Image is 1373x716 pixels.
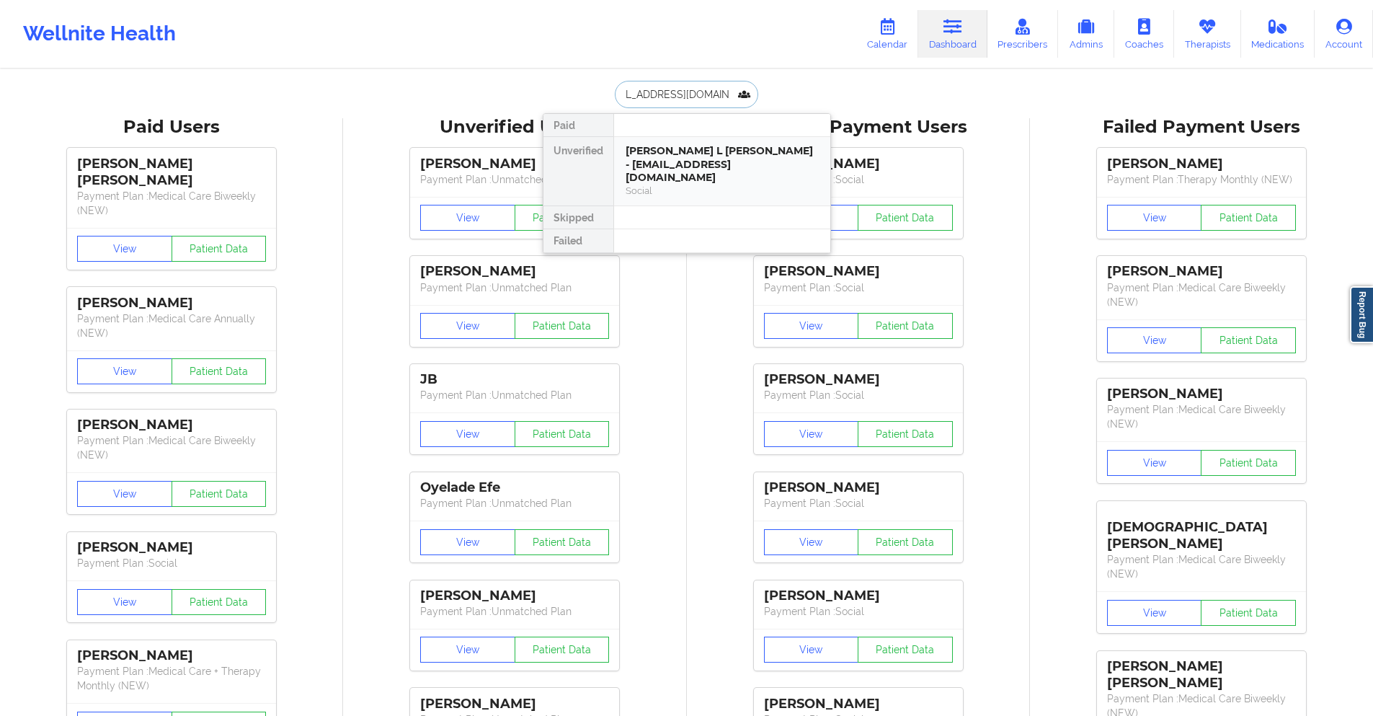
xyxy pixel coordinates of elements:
[353,116,676,138] div: Unverified Users
[420,205,515,231] button: View
[918,10,987,58] a: Dashboard
[172,236,267,262] button: Patient Data
[77,311,266,340] p: Payment Plan : Medical Care Annually (NEW)
[1107,600,1202,626] button: View
[1114,10,1174,58] a: Coaches
[10,116,333,138] div: Paid Users
[543,206,613,229] div: Skipped
[420,496,609,511] p: Payment Plan : Unmatched Plan
[77,189,266,218] p: Payment Plan : Medical Care Biweekly (NEW)
[1315,10,1373,58] a: Account
[420,604,609,619] p: Payment Plan : Unmatched Plan
[77,589,172,615] button: View
[420,371,609,388] div: JB
[77,556,266,570] p: Payment Plan : Social
[1201,450,1296,476] button: Patient Data
[764,172,953,187] p: Payment Plan : Social
[77,648,266,664] div: [PERSON_NAME]
[420,156,609,172] div: [PERSON_NAME]
[697,116,1020,138] div: Skipped Payment Users
[764,388,953,402] p: Payment Plan : Social
[1107,156,1296,172] div: [PERSON_NAME]
[1201,327,1296,353] button: Patient Data
[515,529,610,555] button: Patient Data
[420,280,609,295] p: Payment Plan : Unmatched Plan
[764,604,953,619] p: Payment Plan : Social
[764,313,859,339] button: View
[1107,508,1296,552] div: [DEMOGRAPHIC_DATA][PERSON_NAME]
[1040,116,1363,138] div: Failed Payment Users
[1107,172,1296,187] p: Payment Plan : Therapy Monthly (NEW)
[764,421,859,447] button: View
[858,421,953,447] button: Patient Data
[626,185,819,197] div: Social
[764,637,859,663] button: View
[858,313,953,339] button: Patient Data
[77,417,266,433] div: [PERSON_NAME]
[858,529,953,555] button: Patient Data
[420,479,609,496] div: Oyelade Efe
[172,358,267,384] button: Patient Data
[1350,286,1373,343] a: Report Bug
[1107,386,1296,402] div: [PERSON_NAME]
[77,358,172,384] button: View
[77,236,172,262] button: View
[1174,10,1241,58] a: Therapists
[515,205,610,231] button: Patient Data
[1107,402,1296,431] p: Payment Plan : Medical Care Biweekly (NEW)
[764,263,953,280] div: [PERSON_NAME]
[77,539,266,556] div: [PERSON_NAME]
[515,637,610,663] button: Patient Data
[764,156,953,172] div: [PERSON_NAME]
[420,588,609,604] div: [PERSON_NAME]
[543,229,613,252] div: Failed
[626,144,819,185] div: [PERSON_NAME] L [PERSON_NAME] - [EMAIL_ADDRESS][DOMAIN_NAME]
[1058,10,1114,58] a: Admins
[420,263,609,280] div: [PERSON_NAME]
[764,496,953,511] p: Payment Plan : Social
[1241,10,1315,58] a: Medications
[420,637,515,663] button: View
[858,205,953,231] button: Patient Data
[420,313,515,339] button: View
[764,588,953,604] div: [PERSON_NAME]
[1107,658,1296,691] div: [PERSON_NAME] [PERSON_NAME]
[420,529,515,555] button: View
[77,295,266,311] div: [PERSON_NAME]
[764,280,953,295] p: Payment Plan : Social
[420,388,609,402] p: Payment Plan : Unmatched Plan
[1107,263,1296,280] div: [PERSON_NAME]
[172,589,267,615] button: Patient Data
[420,696,609,712] div: [PERSON_NAME]
[77,156,266,189] div: [PERSON_NAME] [PERSON_NAME]
[515,421,610,447] button: Patient Data
[856,10,918,58] a: Calendar
[764,529,859,555] button: View
[987,10,1059,58] a: Prescribers
[77,664,266,693] p: Payment Plan : Medical Care + Therapy Monthly (NEW)
[77,481,172,507] button: View
[172,481,267,507] button: Patient Data
[1107,205,1202,231] button: View
[1107,450,1202,476] button: View
[858,637,953,663] button: Patient Data
[1201,205,1296,231] button: Patient Data
[1107,327,1202,353] button: View
[420,421,515,447] button: View
[764,696,953,712] div: [PERSON_NAME]
[77,433,266,462] p: Payment Plan : Medical Care Biweekly (NEW)
[1201,600,1296,626] button: Patient Data
[1107,280,1296,309] p: Payment Plan : Medical Care Biweekly (NEW)
[764,371,953,388] div: [PERSON_NAME]
[1107,552,1296,581] p: Payment Plan : Medical Care Biweekly (NEW)
[543,137,613,206] div: Unverified
[420,172,609,187] p: Payment Plan : Unmatched Plan
[515,313,610,339] button: Patient Data
[764,479,953,496] div: [PERSON_NAME]
[543,114,613,137] div: Paid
